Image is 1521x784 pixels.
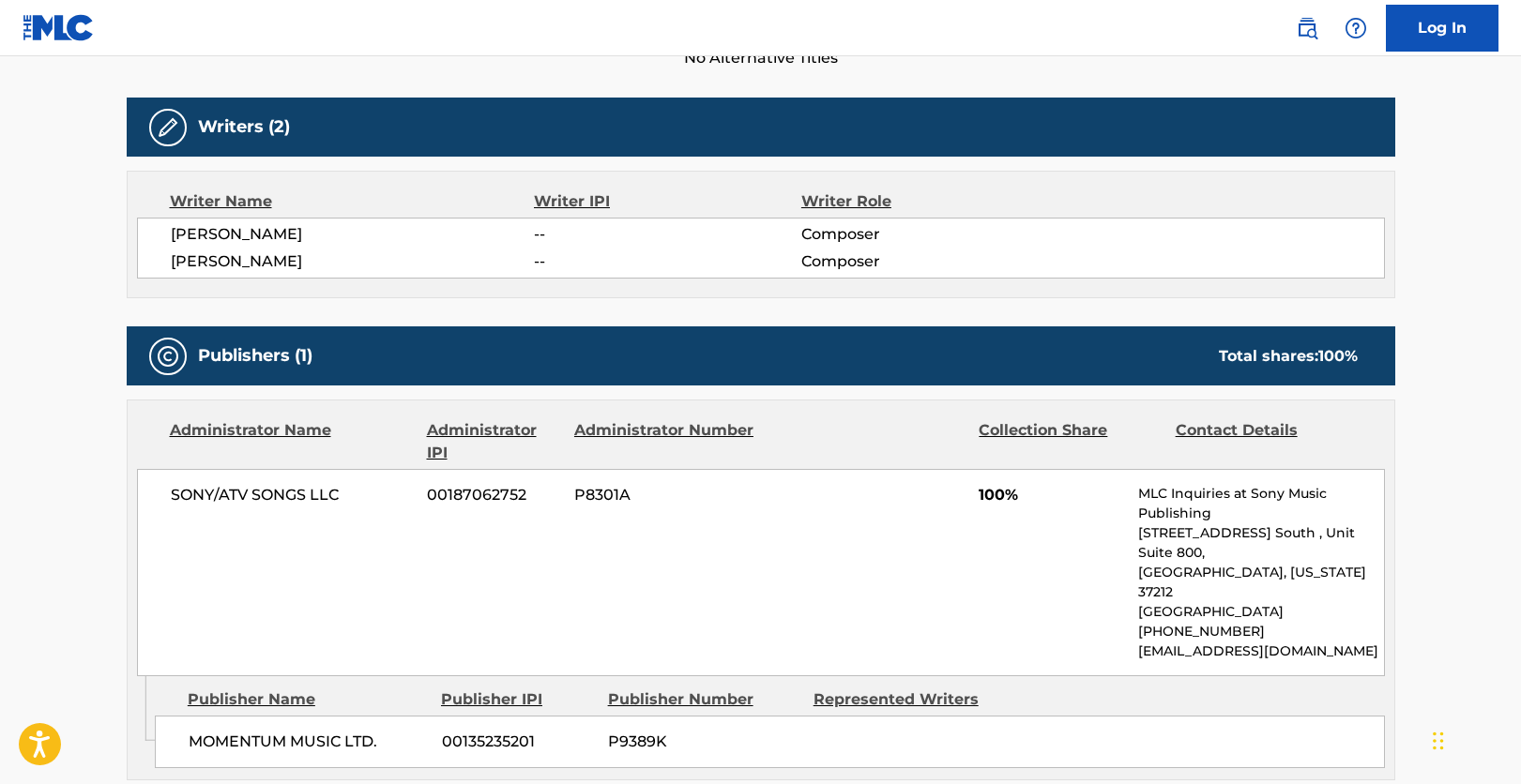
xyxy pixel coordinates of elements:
[170,419,413,464] div: Administrator Name
[1138,484,1383,523] p: MLC Inquiries at Sony Music Publishing
[1433,713,1444,769] div: Drag
[534,250,800,273] span: --
[171,223,535,246] span: [PERSON_NAME]
[441,688,594,711] div: Publisher IPI
[23,14,95,41] img: MLC Logo
[171,484,414,506] span: SONY/ATV SONGS LLC
[198,116,290,138] h5: Writers (2)
[127,47,1395,69] span: No Alternative Titles
[574,419,756,464] div: Administrator Number
[188,688,427,711] div: Publisher Name
[1337,9,1375,47] div: Help
[171,250,535,273] span: [PERSON_NAME]
[801,223,1044,246] span: Composer
[170,190,535,213] div: Writer Name
[157,345,179,368] img: Publishers
[1427,694,1521,784] iframe: Chat Widget
[1386,5,1498,52] a: Log In
[189,731,428,753] span: MOMENTUM MUSIC LTD.
[1219,345,1358,368] div: Total shares:
[427,419,560,464] div: Administrator IPI
[574,484,756,506] span: P8301A
[608,731,799,753] span: P9389K
[442,731,594,753] span: 00135235201
[1138,641,1383,661] p: [EMAIL_ADDRESS][DOMAIN_NAME]
[427,484,560,506] span: 00187062752
[534,190,801,213] div: Writer IPI
[801,190,1044,213] div: Writer Role
[979,484,1124,506] span: 100%
[1296,17,1318,39] img: search
[801,250,1044,273] span: Composer
[979,419,1161,464] div: Collection Share
[1138,523,1383,563] p: [STREET_ADDRESS] South , Unit Suite 800,
[814,688,1005,711] div: Represented Writers
[1288,9,1326,47] a: Public Search
[1138,563,1383,602] p: [GEOGRAPHIC_DATA], [US_STATE] 37212
[534,223,800,246] span: --
[1138,622,1383,641] p: [PHONE_NUMBER]
[1345,17,1367,39] img: help
[608,688,799,711] div: Publisher Number
[1138,602,1383,622] p: [GEOGRAPHIC_DATA]
[198,345,312,367] h5: Publishers (1)
[1176,419,1358,464] div: Contact Details
[157,116,179,139] img: Writers
[1318,347,1358,365] span: 100 %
